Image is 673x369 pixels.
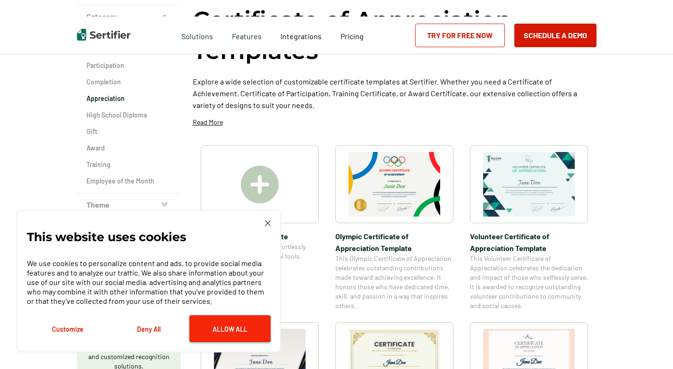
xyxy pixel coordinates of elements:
[181,29,213,41] span: Solutions
[77,29,130,41] img: Sertifier | Digital Credentialing Platform
[86,94,171,103] a: Appreciation
[470,254,588,310] span: This Volunteer Certificate of Appreciation celebrates the dedication and impact of those who self...
[77,5,181,28] button: Category
[281,29,322,41] a: Integrations
[349,152,440,217] img: Olympic Certificate of Appreciation​ Template
[470,145,588,310] a: Volunteer Certificate of Appreciation TemplateVolunteer Certificate of Appreciation TemplateThis ...
[27,232,186,242] p: This website uses cookies
[86,176,171,186] a: Employee of the Month
[232,29,262,41] span: Features
[27,315,108,342] button: Customize
[86,143,171,153] a: Award
[241,166,279,203] img: Create A Blank Certificate
[108,315,189,342] button: Deny All
[341,29,364,41] a: Pricing
[77,28,181,193] div: Category
[77,193,181,216] button: Theme
[189,315,271,342] button: Allow All
[335,230,453,254] span: Olympic Certificate of Appreciation​ Template
[86,61,171,70] a: Participation
[193,117,223,127] p: Read More
[86,110,171,120] a: High School Diploma
[335,254,453,310] span: This Olympic Certificate of Appreciation celebrates outstanding contributions made toward achievi...
[193,5,596,66] h1: Certificate of Appreciation Templates
[335,145,453,310] a: Olympic Certificate of Appreciation​ TemplateOlympic Certificate of Appreciation​ TemplateThis Ol...
[86,77,171,87] a: Completion
[470,230,588,254] span: Volunteer Certificate of Appreciation Template
[86,160,171,169] a: Training
[341,32,364,41] span: Pricing
[86,127,171,136] a: Gift
[193,75,596,111] p: Explore a wide selection of customizable certificate templates at Sertifier. Whether you need a C...
[27,259,271,306] p: We use cookies to personalize content and ads, to provide social media features and to analyze ou...
[415,24,505,47] a: Try for Free Now
[514,24,596,47] button: Schedule a Demo
[483,152,575,217] img: Volunteer Certificate of Appreciation Template
[626,324,673,369] iframe: Chat Widget
[265,220,271,226] img: Cookie Popup Close
[281,32,322,41] span: Integrations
